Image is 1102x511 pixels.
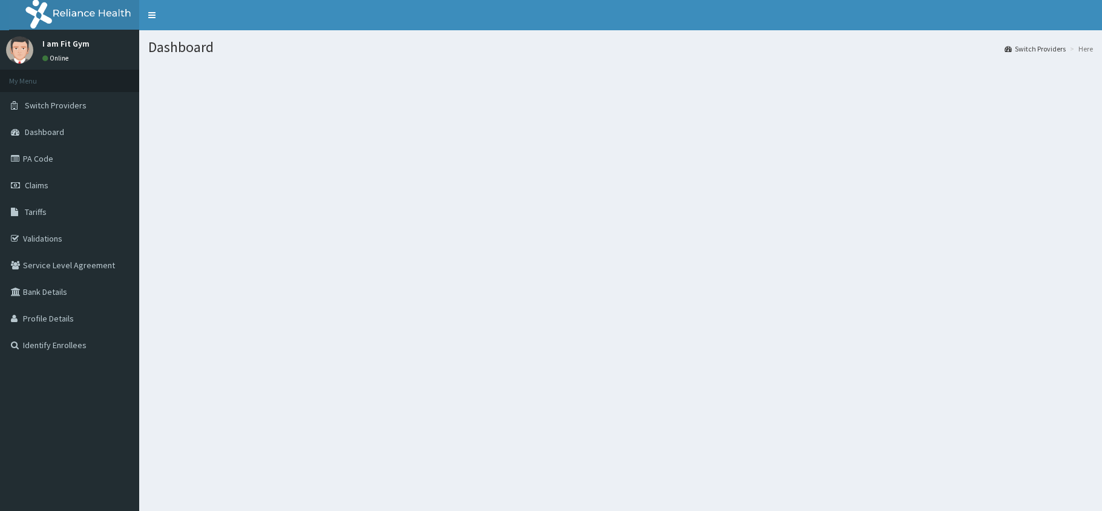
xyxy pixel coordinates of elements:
[25,127,64,137] span: Dashboard
[42,54,71,62] a: Online
[25,206,47,217] span: Tariffs
[6,36,33,64] img: User Image
[148,39,1093,55] h1: Dashboard
[1005,44,1066,54] a: Switch Providers
[25,100,87,111] span: Switch Providers
[1067,44,1093,54] li: Here
[42,39,90,48] p: I am Fit Gym
[25,180,48,191] span: Claims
